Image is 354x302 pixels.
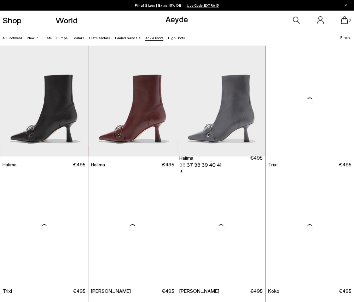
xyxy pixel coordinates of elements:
[266,283,354,299] a: Koko €495
[177,46,265,156] a: 6 / 6 1 / 6 2 / 6 3 / 6 4 / 6 5 / 6 6 / 6 1 / 6 Next slide Previous slide
[179,161,221,175] ul: variant
[266,156,354,172] a: Trixi €495
[265,46,353,156] img: Halima Eyelet Pointed Boots
[187,161,193,168] li: 37
[73,161,86,168] span: €495
[339,288,352,295] span: €495
[2,36,22,40] a: All Footwear
[72,36,84,40] a: Loafers
[88,46,176,156] img: Halima Eyelet Pointed Boots
[89,36,110,40] a: Flat Sandals
[88,156,176,172] a: Halima €495
[2,161,17,168] span: Halima
[194,161,201,168] li: 38
[162,288,174,295] span: €495
[250,288,263,295] span: €495
[177,46,265,156] div: 1 / 6
[268,161,278,168] span: Trixi
[91,288,131,295] span: [PERSON_NAME]
[187,3,219,7] span: Navigate to /collections/ss25-final-sizes
[341,16,348,24] a: 0
[209,161,216,168] li: 40
[162,161,174,168] span: €495
[348,18,352,22] span: 0
[177,172,265,283] img: Sila Dual-Toned Boots
[177,46,265,156] img: Halima Eyelet Pointed Boots
[266,46,354,156] img: Trixi Lace-Up Boots
[2,288,12,295] span: Trixi
[265,46,353,156] div: 2 / 6
[56,16,77,24] a: World
[217,161,221,168] li: 41
[177,283,265,299] a: [PERSON_NAME] €495
[177,156,265,172] a: Halima 36 37 38 39 40 41 + €495
[179,168,221,175] li: +
[145,36,163,40] a: Ankle Boots
[202,161,208,168] li: 39
[88,283,176,299] a: [PERSON_NAME] €495
[88,172,176,283] img: Sila Dual-Toned Boots
[27,36,39,40] a: New In
[250,154,263,175] span: €495
[179,154,193,161] span: Halima
[179,288,219,295] span: [PERSON_NAME]
[166,14,188,24] a: Aeyde
[2,16,22,24] a: Shop
[168,36,185,40] a: High Boots
[339,161,352,168] span: €495
[56,36,68,40] a: Pumps
[73,288,86,295] span: €495
[43,36,52,40] a: Flats
[135,2,219,9] p: Final Sizes | Extra 15% Off
[91,161,105,168] span: Halima
[266,172,354,283] img: Koko Regal Heel Boots
[268,288,279,295] span: Koko
[340,35,350,40] span: Filters
[115,36,140,40] a: Heeled Sandals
